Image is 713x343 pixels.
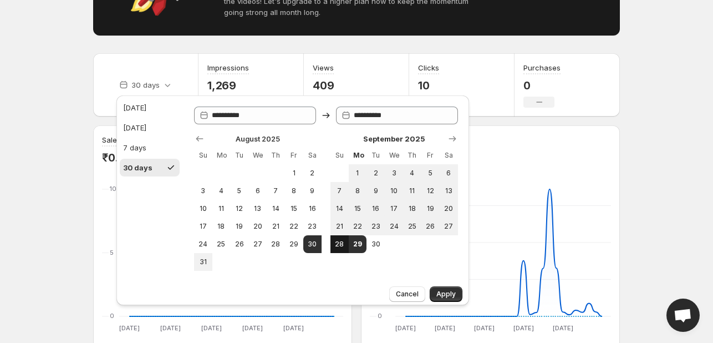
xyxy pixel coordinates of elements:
[421,218,440,235] button: Friday September 26 2025
[102,151,131,164] p: ₹0.00
[440,200,458,218] button: Saturday September 20 2025
[271,204,281,213] span: 14
[289,186,299,195] span: 8
[523,62,561,73] h3: Purchases
[313,79,344,92] p: 409
[267,200,285,218] button: Thursday August 14 2025
[444,222,454,231] span: 27
[160,324,181,332] text: [DATE]
[330,235,349,253] button: Sunday September 28 2025
[194,218,212,235] button: Sunday August 17 2025
[201,324,222,332] text: [DATE]
[285,182,303,200] button: Friday August 8 2025
[271,240,281,249] span: 28
[330,182,349,200] button: Sunday September 7 2025
[366,182,385,200] button: Tuesday September 9 2025
[371,240,380,249] span: 30
[285,235,303,253] button: Friday August 29 2025
[230,235,248,253] button: Tuesday August 26 2025
[303,147,322,164] th: Saturday
[248,200,267,218] button: Wednesday August 13 2025
[666,299,700,332] div: Open chat
[271,222,281,231] span: 21
[217,151,226,160] span: Mo
[194,235,212,253] button: Sunday August 24 2025
[440,218,458,235] button: Saturday September 27 2025
[308,240,317,249] span: 30
[212,200,231,218] button: Monday August 11 2025
[421,164,440,182] button: Friday September 5 2025
[523,79,561,92] p: 0
[353,169,363,178] span: 1
[444,204,454,213] span: 20
[371,222,380,231] span: 23
[110,185,116,193] text: 10
[120,159,180,176] button: 30 days
[366,218,385,235] button: Tuesday September 23 2025
[248,218,267,235] button: Wednesday August 20 2025
[123,142,146,153] div: 7 days
[102,134,121,145] h3: Sales
[271,186,281,195] span: 7
[123,162,152,173] div: 30 days
[408,169,417,178] span: 4
[194,200,212,218] button: Sunday August 10 2025
[474,324,495,332] text: [DATE]
[389,222,399,231] span: 24
[353,186,363,195] span: 8
[120,139,180,157] button: 7 days
[308,222,317,231] span: 23
[349,147,367,164] th: Monday
[353,222,363,231] span: 22
[207,79,249,92] p: 1,269
[403,164,421,182] button: Thursday September 4 2025
[440,164,458,182] button: Saturday September 6 2025
[444,186,454,195] span: 13
[303,235,322,253] button: Start of range Saturday August 30 2025
[418,62,439,73] h3: Clicks
[313,62,334,73] h3: Views
[303,164,322,182] button: Saturday August 2 2025
[440,147,458,164] th: Saturday
[553,324,573,332] text: [DATE]
[513,324,534,332] text: [DATE]
[335,151,344,160] span: Su
[303,182,322,200] button: Saturday August 9 2025
[242,324,263,332] text: [DATE]
[253,222,262,231] span: 20
[285,147,303,164] th: Friday
[389,186,399,195] span: 10
[267,182,285,200] button: Thursday August 7 2025
[335,186,344,195] span: 7
[366,235,385,253] button: Tuesday September 30 2025
[308,186,317,195] span: 9
[123,122,146,133] div: [DATE]
[444,151,454,160] span: Sa
[235,222,244,231] span: 19
[426,222,435,231] span: 26
[349,182,367,200] button: Monday September 8 2025
[308,169,317,178] span: 2
[385,218,403,235] button: Wednesday September 24 2025
[403,200,421,218] button: Thursday September 18 2025
[330,147,349,164] th: Sunday
[426,151,435,160] span: Fr
[194,253,212,271] button: Sunday August 31 2025
[366,164,385,182] button: Tuesday September 2 2025
[131,79,160,90] p: 30 days
[435,324,455,332] text: [DATE]
[426,169,435,178] span: 5
[403,182,421,200] button: Thursday September 11 2025
[194,147,212,164] th: Sunday
[408,222,417,231] span: 25
[248,182,267,200] button: Wednesday August 6 2025
[421,182,440,200] button: Friday September 12 2025
[403,218,421,235] button: Thursday September 25 2025
[436,290,456,299] span: Apply
[385,164,403,182] button: Wednesday September 3 2025
[349,164,367,182] button: Monday September 1 2025
[198,222,208,231] span: 17
[289,240,299,249] span: 29
[403,147,421,164] th: Thursday
[248,147,267,164] th: Wednesday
